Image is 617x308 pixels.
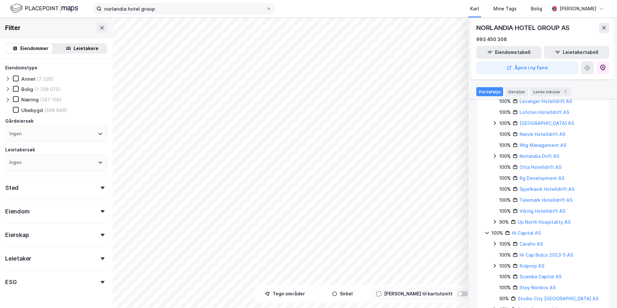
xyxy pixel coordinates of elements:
[499,240,511,248] div: 100%
[499,284,511,292] div: 100%
[506,87,528,96] div: Detaljer
[520,175,564,181] a: Rg Development AS
[476,87,503,96] div: Portefølje
[520,208,565,214] a: Viking Hotelldrift AS
[499,251,511,259] div: 100%
[9,159,22,166] div: Ingen
[520,142,566,148] a: Nhg Management AS
[5,64,37,72] div: Eiendomstype
[20,45,48,52] div: Eiendommer
[585,277,617,308] iframe: Chat Widget
[520,285,556,290] a: Stey Nordics AS
[499,174,511,182] div: 100%
[562,88,568,95] div: 1
[499,98,511,105] div: 100%
[560,5,596,13] div: [PERSON_NAME]
[499,152,511,160] div: 100%
[21,97,39,103] div: Næring
[499,108,511,116] div: 100%
[74,45,98,52] div: Leietakere
[531,5,542,13] div: Bolig
[384,290,452,298] div: [PERSON_NAME] til kartutsnitt
[499,185,511,193] div: 100%
[499,119,511,127] div: 100%
[499,273,511,281] div: 100%
[499,196,511,204] div: 100%
[491,229,503,237] div: 100%
[518,219,571,225] a: Up North Hospitality AS
[5,255,31,262] div: Leietaker
[499,141,511,149] div: 100%
[258,287,312,300] button: Tegn områder
[493,5,517,13] div: Mine Tags
[520,120,574,126] a: [GEOGRAPHIC_DATA] AS
[5,117,34,125] div: Gårdeiersøk
[520,186,574,192] a: Spjelkavik Hotelldrift AS
[102,4,266,14] input: Søk på adresse, matrikkel, gårdeiere, leietakere eller personer
[512,230,541,236] a: Hi Capital AS
[520,164,561,170] a: Otta Hotelldrift AS
[21,76,35,82] div: Annet
[499,262,511,270] div: 100%
[10,3,78,14] img: logo.f888ab2527a4732fd821a326f86c7f29.svg
[476,36,507,43] div: 993 450 308
[476,23,571,33] div: NORLANDIA HOTEL GROUP AS
[476,46,541,59] button: Eiendomstabell
[5,208,30,215] div: Eiendom
[470,5,479,13] div: Kart
[44,107,67,113] div: (599 949)
[520,131,565,137] a: Narvik Hotelldrift AS
[40,97,62,103] div: (147 156)
[5,23,21,33] div: Filter
[5,278,16,286] div: ESG
[476,61,578,74] button: Åpne i ny fane
[315,287,370,300] button: Sirkel
[37,76,54,82] div: (7 535)
[531,87,571,96] div: Leide lokaler
[520,98,572,104] a: Levanger Hotelldrift AS
[21,86,33,92] div: Bolig
[21,107,43,113] div: Ubebygd
[5,146,35,154] div: Leietakersøk
[499,218,509,226] div: 90%
[499,207,511,215] div: 100%
[520,263,544,269] a: Kidprop AS
[520,252,573,258] a: Hi Cap Bidco 2023-5 AS
[9,130,22,138] div: Ingen
[520,197,572,203] a: Telemark Hotelldrift AS
[520,274,561,279] a: Scandia Capital AS
[518,296,599,301] a: Studio City [GEOGRAPHIC_DATA] AS
[520,109,569,115] a: Lofoten Hotelldrift AS
[499,163,511,171] div: 100%
[520,153,559,159] a: Norlandia Drift AS
[5,231,29,239] div: Eierskap
[544,46,609,59] button: Leietakertabell
[499,295,509,303] div: 90%
[35,86,61,92] div: (1 708 075)
[499,130,511,138] div: 100%
[5,184,19,192] div: Sted
[520,241,543,247] a: Carafin AS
